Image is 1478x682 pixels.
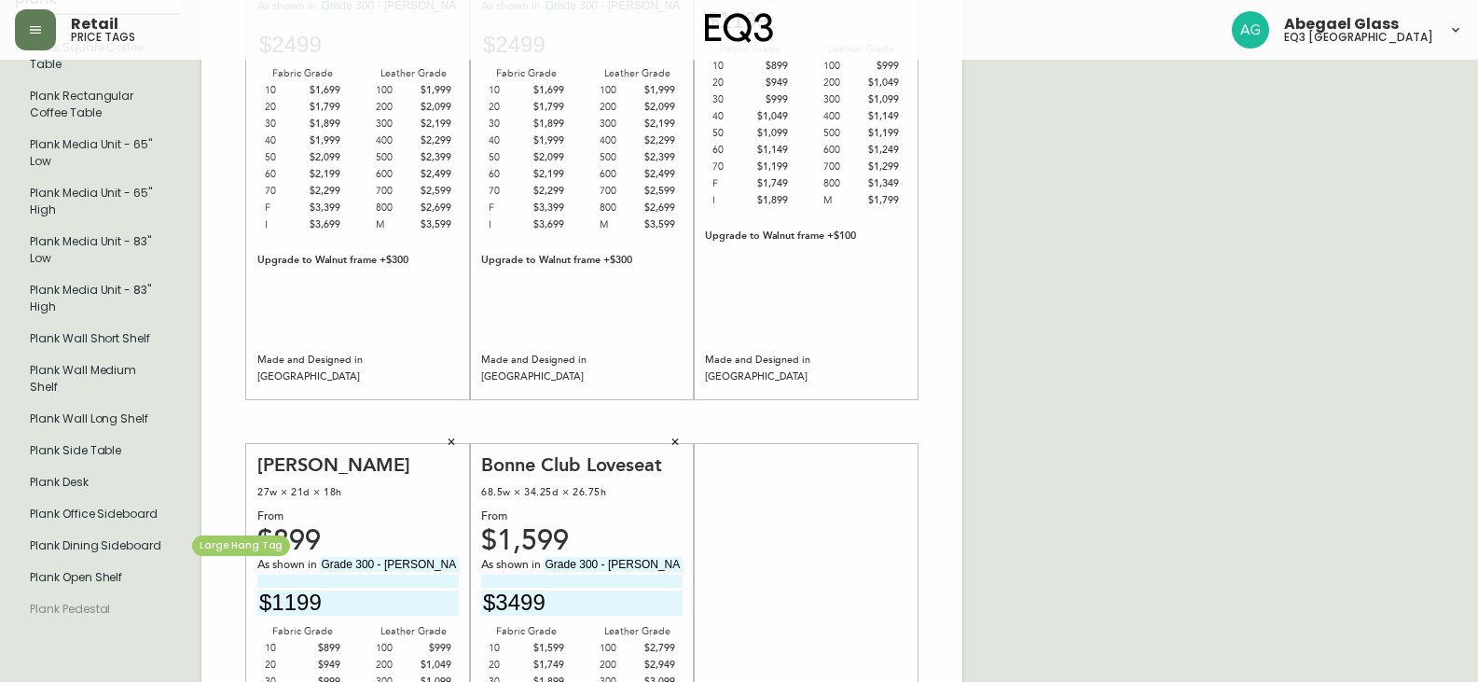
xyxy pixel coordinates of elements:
div: M [600,216,638,233]
div: $3,599 [637,216,675,233]
div: 10 [489,640,527,657]
div: 20 [265,657,303,674]
div: $1,999 [527,132,565,149]
div: $3,699 [527,216,565,233]
div: $949 [751,75,789,91]
div: 50 [265,149,303,166]
div: $2,199 [527,166,565,183]
div: Fabric Grade [257,65,348,82]
div: 400 [600,132,638,149]
div: $1,599 [527,640,565,657]
div: Upgrade to Walnut frame +$300 [257,252,459,269]
div: $1,999 [637,82,675,99]
li: Large Hang Tag [15,177,179,226]
div: 10 [712,58,751,75]
input: price excluding $ [257,591,459,616]
div: $1,999 [303,132,341,149]
div: $1,199 [751,159,789,175]
div: $2,099 [527,149,565,166]
div: $3,399 [527,200,565,216]
div: 20 [712,75,751,91]
div: 500 [823,125,862,142]
div: $1,299 [861,159,899,175]
div: 700 [376,183,414,200]
div: Made and Designed in [GEOGRAPHIC_DATA] [705,352,906,385]
div: $1,699 [303,82,341,99]
div: 68.5w × 34.25d × 26.75h [481,484,683,501]
div: 600 [823,142,862,159]
div: 30 [265,116,303,132]
div: 300 [823,91,862,108]
span: Retail [71,17,118,32]
div: 70 [712,159,751,175]
div: $1,049 [751,108,789,125]
div: $3,699 [303,216,341,233]
div: $2,199 [303,166,341,183]
li: Plank Dining Sideboard [15,530,179,562]
div: M [376,216,414,233]
span: As shown in [257,557,320,574]
div: Upgrade to Walnut frame +$300 [481,252,683,269]
div: 800 [823,175,862,192]
div: 100 [600,640,638,657]
div: 60 [489,166,527,183]
div: $2,599 [413,183,451,200]
div: $2,299 [527,183,565,200]
div: $1,799 [303,99,341,116]
div: $1,799 [861,192,899,209]
div: 70 [489,183,527,200]
div: 200 [600,99,638,116]
h5: price tags [71,32,135,43]
div: $899 [751,58,789,75]
div: 70 [265,183,303,200]
div: $1,899 [527,116,565,132]
li: Small Hang Tag [15,593,179,625]
li: Large Hang Tag [15,129,179,177]
div: 800 [600,200,638,216]
div: $1,799 [527,99,565,116]
div: Leather Grade [592,65,683,82]
div: Made and Designed in [GEOGRAPHIC_DATA] [257,352,459,385]
div: $1,199 [861,125,899,142]
div: 600 [376,166,414,183]
div: 50 [712,125,751,142]
div: $1,749 [751,175,789,192]
div: 700 [600,183,638,200]
div: 60 [712,142,751,159]
div: 300 [600,116,638,132]
div: $2,799 [637,640,675,657]
div: 20 [489,99,527,116]
div: $1,899 [303,116,341,132]
div: 200 [376,99,414,116]
div: 100 [600,82,638,99]
div: $2,099 [303,149,341,166]
div: $949 [303,657,341,674]
li: Large Hang Tag [15,562,179,593]
li: Large Hang Tag [15,274,179,323]
div: 100 [823,58,862,75]
div: 400 [376,132,414,149]
div: 200 [376,657,414,674]
div: $2,499 [637,166,675,183]
div: $2,299 [303,183,341,200]
li: Large Hang Tag [15,498,179,530]
div: 700 [823,159,862,175]
div: 500 [600,149,638,166]
li: Large Hang Tag [15,466,179,498]
div: 40 [712,108,751,125]
img: ffcb3a98c62deb47deacec1bf39f4e65 [1232,11,1269,49]
div: $3,599 [413,216,451,233]
div: 800 [376,200,414,216]
div: $1,149 [861,108,899,125]
div: 60 [265,166,303,183]
div: $1,899 [751,192,789,209]
div: 40 [489,132,527,149]
div: $2,949 [637,657,675,674]
div: Leather Grade [592,623,683,640]
div: 600 [600,166,638,183]
div: 40 [265,132,303,149]
div: $1,049 [861,75,899,91]
div: $2,099 [413,99,451,116]
div: 10 [489,82,527,99]
div: $2,499 [413,166,451,183]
